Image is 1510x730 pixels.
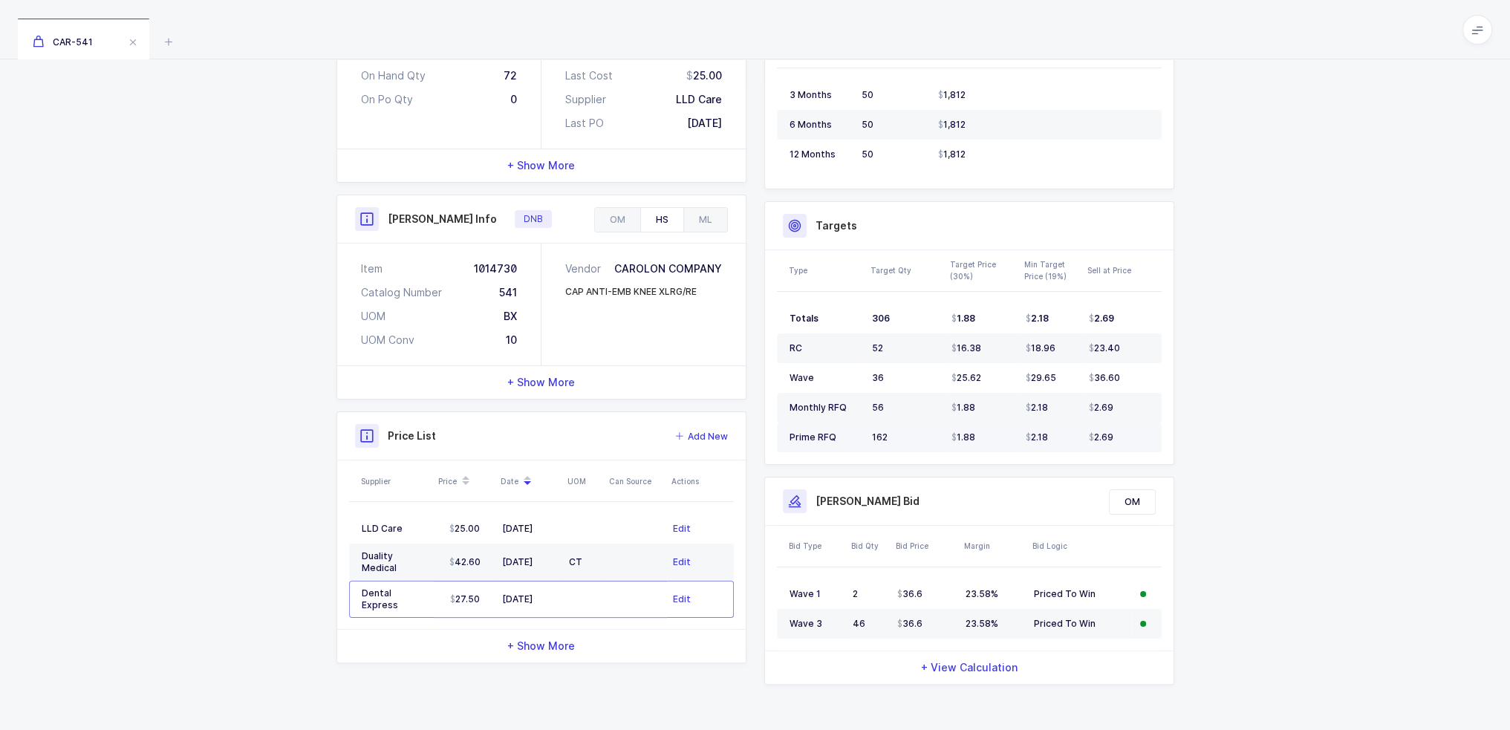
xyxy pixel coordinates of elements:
div: 2 [853,588,885,600]
div: Vendor [565,261,607,276]
div: LLD Care [362,523,428,535]
div: Last PO [565,116,604,131]
span: RC [790,342,802,353]
span: 2.18 [1026,431,1048,443]
div: 6 Months [790,119,850,131]
h3: [PERSON_NAME] Info [388,212,497,227]
span: 2.18 [1026,402,1048,414]
div: 3 Months [790,89,850,101]
button: Edit [673,555,691,570]
div: UOM [361,309,385,324]
span: 18.96 [1026,342,1055,354]
div: [DATE] [687,116,722,131]
div: Actions [671,475,729,487]
span: 42.60 [449,556,481,568]
h3: Targets [816,218,857,233]
div: Last Cost [565,68,613,83]
div: UOM [567,475,600,487]
span: 1.88 [951,313,975,325]
span: 36 [872,372,884,383]
div: Bid Logic [1032,540,1127,552]
div: 0 [510,92,517,107]
span: 1.88 [951,431,975,443]
div: OM [595,208,640,232]
div: + Show More [337,630,746,662]
span: 16.38 [951,342,981,354]
span: 50 [862,149,873,160]
span: Monthly RFQ [790,402,847,413]
span: 23.58% [966,618,998,629]
div: Priced To Win [1034,588,1126,600]
div: Wave 1 [790,588,841,600]
div: CAP ANTI-EMB KNEE XLRG/RE [565,285,697,299]
span: 52 [872,342,883,353]
span: 56 [872,402,884,413]
h3: [PERSON_NAME] Bid [816,494,920,509]
span: 29.65 [1026,372,1056,384]
span: CAR-541 [33,36,93,48]
div: Sell at Price [1087,264,1157,276]
span: 1,812 [938,89,966,101]
div: CT [569,556,599,568]
button: Edit [673,592,691,607]
div: Date [501,469,559,494]
div: [DATE] [502,523,557,535]
div: 10 [506,333,517,348]
div: UOM Conv [361,333,414,348]
span: Prime RFQ [790,431,836,443]
span: 2.69 [1089,431,1113,443]
div: Type [789,264,862,276]
div: [DATE] [502,593,557,605]
span: Wave [790,372,814,383]
span: Totals [790,313,819,324]
div: 12 Months [790,149,850,160]
span: 36.60 [1089,372,1120,384]
button: Edit [673,521,691,536]
span: 25.62 [951,372,981,384]
div: On Hand Qty [361,68,426,83]
span: 50 [862,89,873,100]
span: 23.40 [1089,342,1120,354]
span: 2.18 [1026,313,1049,325]
div: Supplier [361,475,429,487]
div: [DATE] [502,556,557,568]
div: BX [504,309,517,324]
div: 72 [504,68,517,83]
div: Target Qty [870,264,941,276]
div: Bid Type [789,540,842,552]
button: Add New [675,429,728,444]
div: Wave 3 [790,618,841,630]
span: + Show More [507,639,575,654]
div: Min Target Price (19%) [1024,258,1078,282]
span: 27.50 [450,593,480,605]
span: 1,812 [938,149,966,160]
div: Can Source [609,475,663,487]
div: Margin [964,540,1024,552]
div: Bid Price [896,540,955,552]
span: 50 [862,119,873,130]
div: Supplier [565,92,606,107]
div: Dental Express [362,587,428,611]
div: OM [1110,490,1155,514]
span: 36.6 [897,618,922,630]
div: HS [640,208,683,232]
span: 162 [872,431,888,443]
span: 1,812 [938,119,966,131]
span: 23.58% [966,588,998,599]
div: + View Calculation [765,651,1174,684]
div: Target Price (30%) [950,258,1015,282]
div: On Po Qty [361,92,413,107]
h3: Price List [388,428,436,443]
span: + Show More [507,375,575,390]
span: 1.88 [951,402,975,414]
div: Priced To Win [1034,618,1126,630]
div: LLD Care [676,92,722,107]
div: 46 [853,618,885,630]
span: 36.6 [897,588,922,600]
div: CAROLON COMPANY [614,261,722,276]
div: Bid Qty [851,540,887,552]
div: ML [683,208,727,232]
span: + View Calculation [921,660,1018,675]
